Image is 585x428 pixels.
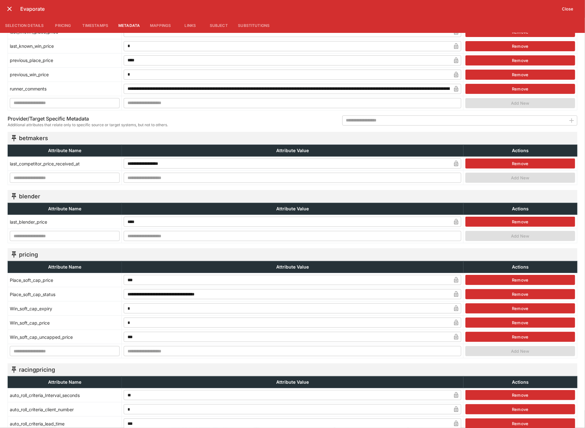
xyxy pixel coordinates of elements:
button: Remove [465,332,575,342]
th: Attribute Value [122,145,464,157]
button: Timestamps [78,18,114,33]
button: Remove [465,289,575,299]
button: Remove [465,217,575,227]
th: Attribute Value [122,203,464,215]
td: last_competitor_price_received_at [8,157,122,171]
button: Remove [465,70,575,80]
button: Subject [204,18,233,33]
h5: racingpricing [19,366,55,373]
td: runner_comments [8,82,122,96]
th: Actions [464,145,577,157]
button: Close [558,4,577,14]
td: last_known_win_price [8,39,122,53]
th: Attribute Name [8,203,122,215]
button: Substitutions [233,18,275,33]
button: Remove [465,303,575,313]
h5: betmakers [19,134,48,142]
h5: blender [19,193,40,200]
h6: Evaporate [20,6,558,12]
button: Remove [465,318,575,328]
td: auto_roll_criteria_Interval_seconds [8,388,122,402]
th: Actions [464,376,577,388]
th: Attribute Value [122,376,464,388]
th: Actions [464,203,577,215]
button: Mappings [145,18,176,33]
button: Remove [465,84,575,94]
button: Remove [465,404,575,414]
button: Remove [465,41,575,51]
td: previous_place_price [8,53,122,67]
td: Win_soft_cap_expiry [8,301,122,316]
td: Place_soft_cap_status [8,287,122,301]
h6: Provider/Target Specific Metadata [8,115,168,122]
button: Remove [465,158,575,169]
td: Place_soft_cap_price [8,273,122,287]
button: Metadata [113,18,145,33]
span: Additional attributes that relate only to specific source or target systems, but not to others. [8,122,168,128]
button: Pricing [49,18,78,33]
th: Actions [464,261,577,273]
th: Attribute Value [122,261,464,273]
td: previous_win_price [8,67,122,82]
td: auto_roll_criteria_client_number [8,402,122,417]
button: Remove [465,390,575,400]
th: Attribute Name [8,145,122,157]
h5: pricing [19,251,38,258]
button: Remove [465,55,575,65]
button: Remove [465,275,575,285]
th: Attribute Name [8,376,122,388]
button: close [4,3,15,15]
button: Links [176,18,204,33]
td: Win_soft_cap_price [8,316,122,330]
th: Attribute Name [8,261,122,273]
td: Win_soft_cap_uncapped_price [8,330,122,344]
td: last_blender_price [8,215,122,229]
